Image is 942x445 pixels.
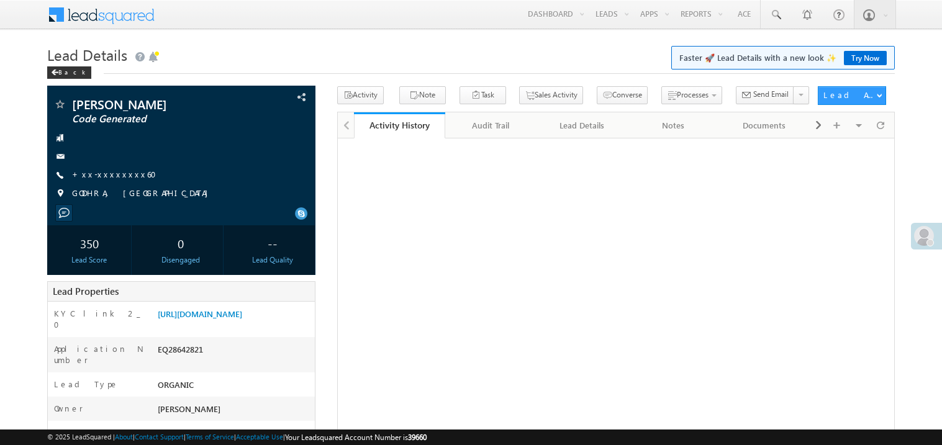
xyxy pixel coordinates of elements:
span: 39660 [408,433,427,442]
div: Lead Quality [233,254,312,266]
span: Faster 🚀 Lead Details with a new look ✨ [679,52,887,64]
span: GODHRA, [GEOGRAPHIC_DATA] [72,187,214,200]
div: 350 [50,231,129,254]
div: Back [47,66,91,79]
button: Note [399,86,446,104]
div: Lead Details [546,118,617,133]
a: Activity History [354,112,445,138]
span: Lead Details [47,45,127,65]
label: Application Number [54,343,145,366]
div: ORGANIC [155,379,315,396]
a: Try Now [844,51,887,65]
div: 0 [142,231,220,254]
button: Send Email [736,86,794,104]
a: Back [47,66,97,76]
div: Documents [729,118,799,133]
div: Notes [638,118,708,133]
a: About [115,433,133,441]
a: Documents [719,112,810,138]
a: Notes [628,112,719,138]
a: Acceptable Use [236,433,283,441]
span: Send Email [753,89,789,100]
div: Lead Score [50,254,129,266]
button: Converse [597,86,648,104]
span: Your Leadsquared Account Number is [285,433,427,442]
button: Processes [661,86,722,104]
span: © 2025 LeadSquared | | | | | [47,431,427,443]
div: Audit Trail [455,118,525,133]
div: Lead Actions [823,89,876,101]
div: Activity History [363,119,436,131]
span: [PERSON_NAME] [158,403,220,414]
div: -- [233,231,312,254]
div: Disengaged [142,254,220,266]
button: Task [460,86,506,104]
span: Processes [677,90,709,99]
button: Lead Actions [818,86,886,105]
a: Audit Trail [445,112,537,138]
div: EQ28642821 [155,343,315,361]
label: Owner [54,403,83,414]
span: Lead Properties [53,285,119,297]
a: [URL][DOMAIN_NAME] [158,308,242,319]
button: Sales Activity [519,86,583,104]
a: Contact Support [135,433,184,441]
button: Activity [337,86,384,104]
span: Code Generated [72,113,238,125]
a: +xx-xxxxxxxx60 [72,169,164,179]
a: Lead Details [537,112,628,138]
label: Lead Type [54,379,119,390]
a: Terms of Service [186,433,234,441]
span: [PERSON_NAME] [72,98,238,110]
label: KYC link 2_0 [54,308,145,330]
